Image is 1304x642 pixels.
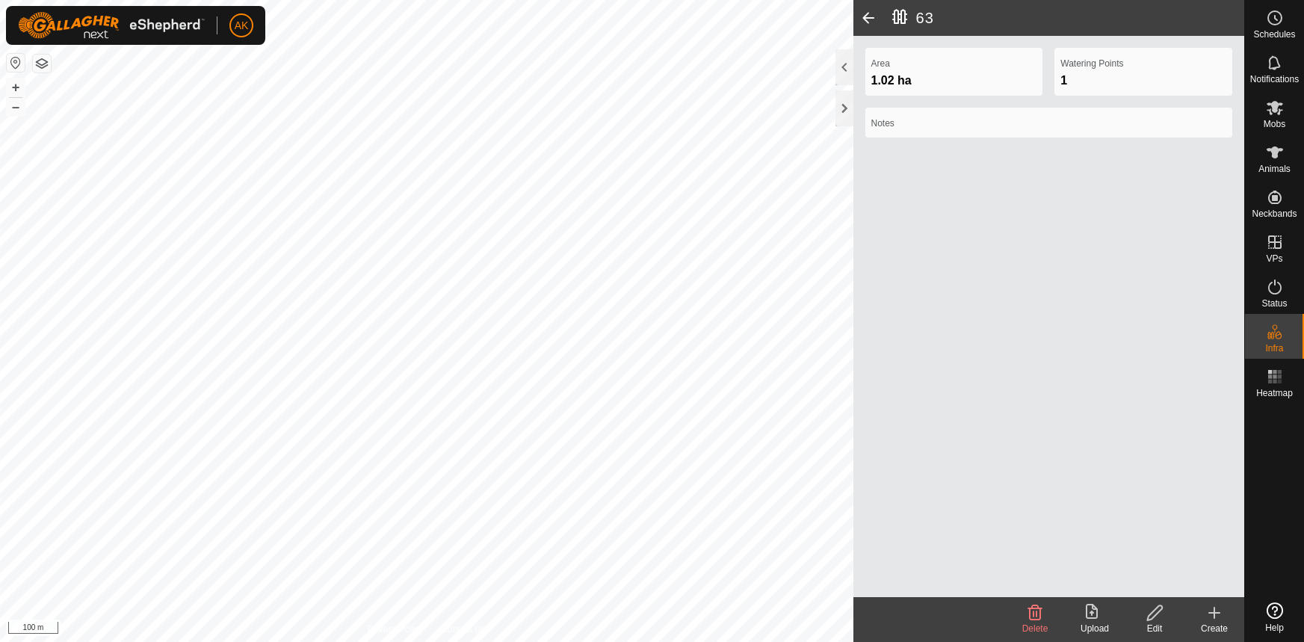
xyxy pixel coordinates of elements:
div: Edit [1125,622,1184,635]
a: Help [1245,596,1304,638]
span: Help [1265,623,1284,632]
span: AK [235,18,249,34]
span: Heatmap [1256,389,1293,398]
span: Delete [1022,623,1048,634]
h2: 63 [892,9,1245,27]
button: – [7,98,25,116]
button: + [7,78,25,96]
div: Create [1184,622,1244,635]
span: Infra [1265,344,1283,353]
label: Area [871,57,1037,70]
span: Status [1261,299,1287,308]
span: Neckbands [1252,209,1297,218]
button: Map Layers [33,55,51,72]
a: Privacy Policy [368,623,424,636]
button: Reset Map [7,54,25,72]
span: Schedules [1253,30,1295,39]
label: Watering Points [1060,57,1226,70]
span: Notifications [1250,75,1299,84]
span: Animals [1258,164,1291,173]
span: 1.02 ha [871,74,912,87]
span: Mobs [1264,120,1285,129]
div: Upload [1065,622,1125,635]
label: Notes [871,117,1227,130]
span: 1 [1060,74,1067,87]
span: VPs [1266,254,1282,263]
img: Gallagher Logo [18,12,205,39]
a: Contact Us [441,623,485,636]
